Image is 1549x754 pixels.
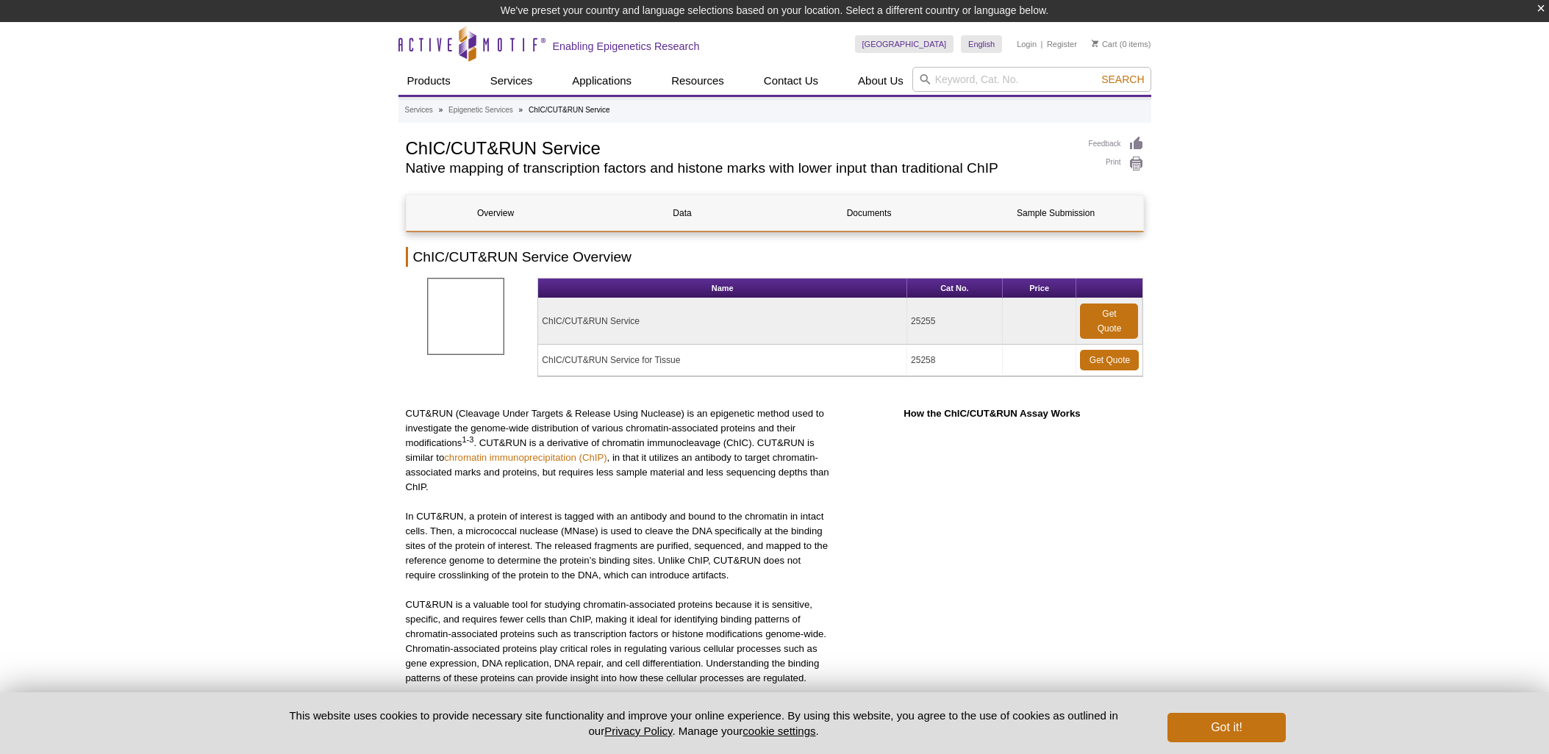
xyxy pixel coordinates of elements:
td: 25255 [907,298,1003,345]
h2: ChIC/CUT&RUN Service Overview [406,247,1144,267]
td: 25258 [907,345,1003,376]
h2: Enabling Epigenetics Research [553,40,700,53]
th: Price [1003,279,1077,298]
span: Search [1101,73,1144,85]
a: Register [1047,39,1077,49]
a: Get Quote [1080,304,1138,339]
a: Applications [563,67,640,95]
p: In CUT&RUN, a protein of interest is tagged with an antibody and bound to the chromatin in intact... [406,509,830,583]
a: Services [405,104,433,117]
a: Sample Submission [967,195,1145,231]
a: Products [398,67,459,95]
td: ChIC/CUT&RUN Service for Tissue [538,345,907,376]
li: | [1041,35,1043,53]
sup: 1-3 [462,435,473,444]
a: Services [482,67,542,95]
a: chromatin immunoprecipitation (ChIP) [444,452,607,463]
a: Overview [407,195,585,231]
h2: Native mapping of transcription factors and histone marks with lower input than traditional ChIP [406,162,1074,175]
input: Keyword, Cat. No. [912,67,1151,92]
a: [GEOGRAPHIC_DATA] [855,35,954,53]
a: Privacy Policy [604,725,672,737]
li: » [439,106,443,114]
p: CUT&RUN (Cleavage Under Targets & Release Using Nuclease) is an epigenetic method used to investi... [406,406,830,495]
h1: ChIC/CUT&RUN Service [406,136,1074,158]
th: Cat No. [907,279,1003,298]
a: Get Quote [1080,350,1139,370]
strong: How the ChIC/CUT&RUN Assay Works [904,408,1080,419]
button: Search [1097,73,1148,86]
li: (0 items) [1092,35,1151,53]
a: Epigenetic Services [448,104,513,117]
img: Your Cart [1092,40,1098,47]
td: ChIC/CUT&RUN Service [538,298,907,345]
a: Contact Us [755,67,827,95]
button: cookie settings [743,725,815,737]
li: » [519,106,523,114]
a: English [961,35,1002,53]
a: About Us [849,67,912,95]
a: Data [593,195,772,231]
li: ChIC/CUT&RUN Service [529,106,610,114]
a: Login [1017,39,1037,49]
p: This website uses cookies to provide necessary site functionality and improve your online experie... [264,708,1144,739]
a: Cart [1092,39,1117,49]
p: CUT&RUN is a valuable tool for studying chromatin-associated proteins because it is sensitive, sp... [406,597,830,686]
a: Print [1089,156,1144,172]
th: Name [538,279,907,298]
a: Resources [662,67,733,95]
a: Feedback [1089,136,1144,152]
a: Documents [780,195,959,231]
button: Got it! [1167,713,1285,742]
img: ChIC/CUT&RUN Service [427,278,504,355]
